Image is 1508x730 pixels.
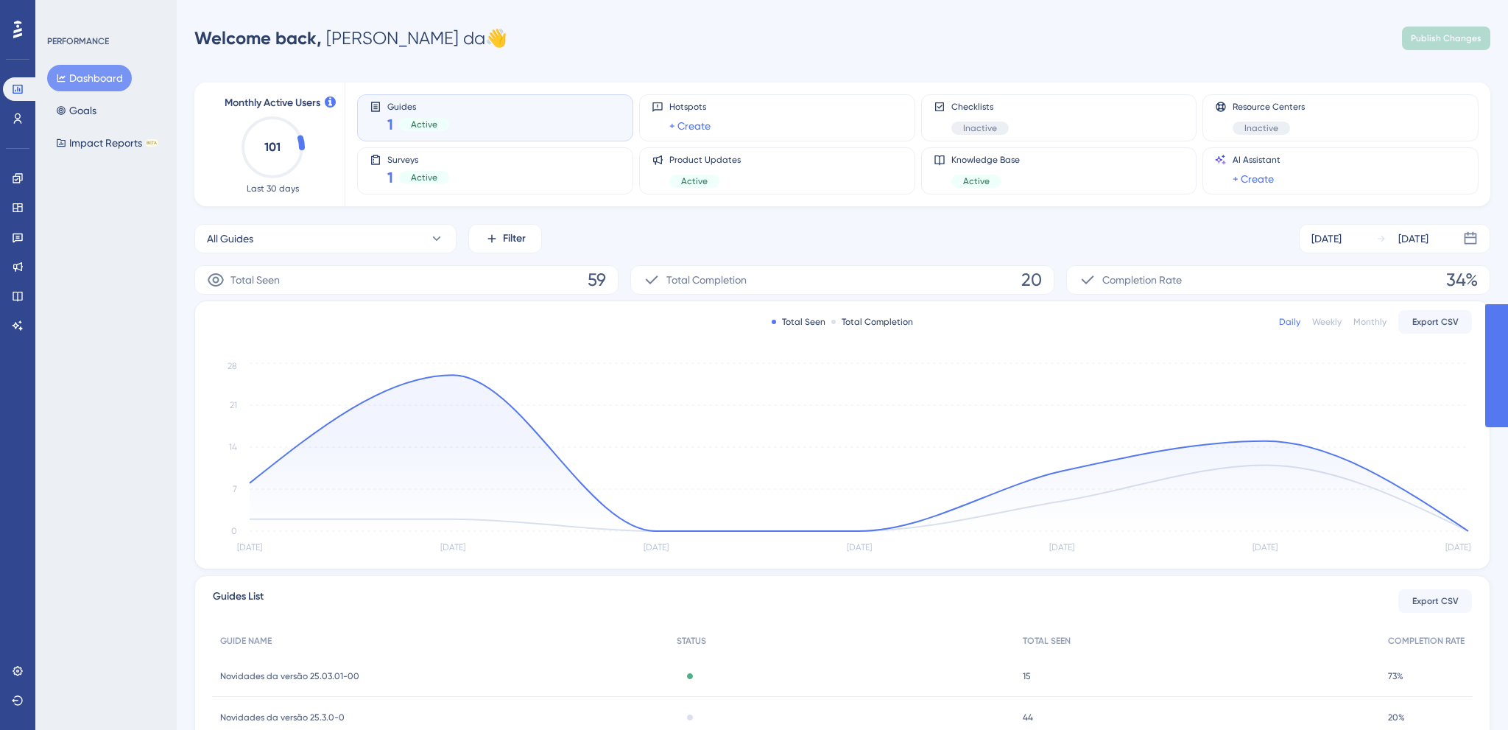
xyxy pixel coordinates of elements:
button: Publish Changes [1402,27,1490,50]
span: GUIDE NAME [220,635,272,647]
a: + Create [669,117,711,135]
div: BETA [145,139,158,147]
tspan: [DATE] [1049,542,1074,552]
span: Welcome back, [194,27,322,49]
span: 20% [1388,712,1405,723]
tspan: [DATE] [237,542,262,552]
span: TOTAL SEEN [1023,635,1071,647]
tspan: [DATE] [1445,542,1470,552]
iframe: UserGuiding AI Assistant Launcher [1446,672,1490,716]
span: Last 30 days [247,183,299,194]
div: Weekly [1312,316,1342,328]
span: Total Seen [230,271,280,289]
button: Goals [47,97,105,124]
span: Product Updates [669,154,741,166]
div: PERFORMANCE [47,35,109,47]
span: Guides [387,101,449,111]
span: Export CSV [1412,316,1459,328]
tspan: 7 [233,484,237,494]
span: Total Completion [666,271,747,289]
tspan: 14 [229,442,237,452]
span: Surveys [387,154,449,164]
span: Resource Centers [1233,101,1305,113]
text: 101 [264,140,281,154]
span: COMPLETION RATE [1388,635,1465,647]
span: 34% [1446,268,1478,292]
span: 73% [1388,670,1403,682]
button: All Guides [194,224,457,253]
span: 20 [1021,268,1042,292]
span: Active [411,119,437,130]
span: Inactive [1244,122,1278,134]
span: STATUS [677,635,706,647]
span: AI Assistant [1233,154,1280,166]
span: Guides List [213,588,264,614]
span: Novidades da versão 25.03.01-00 [220,670,359,682]
tspan: 0 [231,526,237,536]
div: [DATE] [1311,230,1342,248]
span: Checklists [951,101,1009,113]
div: [DATE] [1398,230,1428,248]
tspan: [DATE] [440,542,465,552]
div: Total Completion [831,316,913,328]
span: 44 [1023,712,1033,723]
button: Export CSV [1398,589,1472,613]
span: Filter [503,230,526,248]
tspan: [DATE] [847,542,872,552]
button: Impact ReportsBETA [47,130,167,156]
div: Daily [1279,316,1300,328]
span: Monthly Active Users [225,94,320,112]
span: Export CSV [1412,595,1459,607]
div: Total Seen [772,316,825,328]
span: Active [411,172,437,183]
div: Monthly [1353,316,1387,328]
tspan: [DATE] [644,542,669,552]
span: Novidades da versão 25.3.0-0 [220,712,345,723]
button: Dashboard [47,65,132,91]
span: Hotspots [669,101,711,113]
span: Completion Rate [1102,271,1182,289]
span: 1 [387,167,393,188]
span: All Guides [207,230,253,248]
tspan: 21 [230,400,237,410]
a: + Create [1233,170,1274,188]
tspan: [DATE] [1252,542,1278,552]
span: Inactive [963,122,997,134]
span: Knowledge Base [951,154,1020,166]
span: Active [963,175,990,187]
span: 59 [588,268,606,292]
button: Filter [468,224,542,253]
span: Publish Changes [1411,32,1481,44]
div: [PERSON_NAME] da 👋 [194,27,507,50]
span: 1 [387,114,393,135]
tspan: 28 [228,361,237,371]
span: Active [681,175,708,187]
button: Export CSV [1398,310,1472,334]
span: 15 [1023,670,1031,682]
